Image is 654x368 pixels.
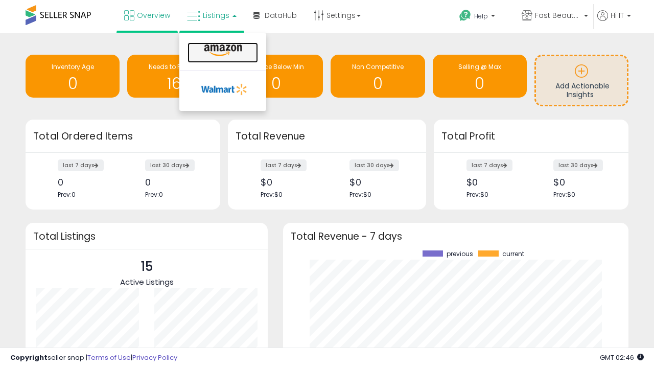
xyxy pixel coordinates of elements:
label: last 30 days [553,159,603,171]
h1: 0 [336,75,419,92]
h3: Total Listings [33,233,260,240]
span: Prev: $0 [349,190,371,199]
span: 2025-10-9 02:46 GMT [600,353,644,362]
a: Terms of Use [87,353,131,362]
div: $0 [261,177,319,188]
a: Needs to Reprice 16 [127,55,221,98]
label: last 7 days [58,159,104,171]
h3: Total Profit [441,129,621,144]
span: Hi IT [611,10,624,20]
span: Prev: $0 [466,190,488,199]
span: Non Competitive [352,62,404,71]
p: 15 [120,257,174,277]
strong: Copyright [10,353,48,362]
i: Get Help [459,9,472,22]
span: Selling @ Max [458,62,501,71]
span: DataHub [265,10,297,20]
h3: Total Ordered Items [33,129,213,144]
span: BB Price Below Min [248,62,304,71]
div: 0 [58,177,115,188]
a: Non Competitive 0 [331,55,425,98]
h1: 0 [234,75,318,92]
a: Privacy Policy [132,353,177,362]
a: Inventory Age 0 [26,55,120,98]
span: previous [447,250,473,258]
label: last 7 days [261,159,307,171]
h3: Total Revenue [236,129,418,144]
span: Prev: $0 [261,190,283,199]
span: Fast Beauty ([GEOGRAPHIC_DATA]) [535,10,581,20]
div: $0 [349,177,408,188]
div: $0 [553,177,611,188]
a: Help [451,2,512,33]
label: last 30 days [145,159,195,171]
span: Prev: 0 [58,190,76,199]
h1: 0 [31,75,114,92]
div: seller snap | | [10,353,177,363]
h3: Total Revenue - 7 days [291,233,621,240]
a: BB Price Below Min 0 [229,55,323,98]
span: Help [474,12,488,20]
span: Prev: 0 [145,190,163,199]
span: Inventory Age [52,62,94,71]
label: last 7 days [466,159,512,171]
h1: 16 [132,75,216,92]
span: Prev: $0 [553,190,575,199]
span: Add Actionable Insights [555,81,610,100]
div: 0 [145,177,202,188]
a: Add Actionable Insights [536,56,627,105]
h1: 0 [438,75,522,92]
a: Hi IT [597,10,631,33]
span: Needs to Reprice [149,62,200,71]
span: current [502,250,524,258]
span: Overview [137,10,170,20]
span: Active Listings [120,277,174,287]
a: Selling @ Max 0 [433,55,527,98]
div: $0 [466,177,524,188]
label: last 30 days [349,159,399,171]
span: Listings [203,10,229,20]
